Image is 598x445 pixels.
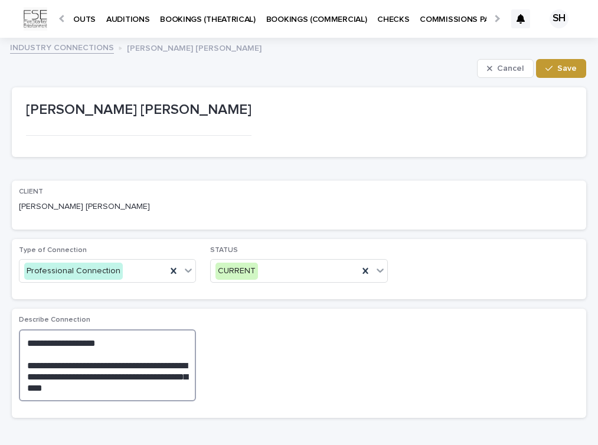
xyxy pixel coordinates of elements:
p: [PERSON_NAME] [PERSON_NAME] [26,102,251,119]
button: Save [536,59,586,78]
span: Type of Connection [19,247,87,254]
div: SH [550,9,568,28]
span: Cancel [497,64,524,73]
p: [PERSON_NAME] [PERSON_NAME] [19,201,196,213]
div: Professional Connection [24,263,123,280]
p: [PERSON_NAME] [PERSON_NAME] [127,41,262,54]
a: INDUSTRY CONNECTIONS [10,40,114,54]
img: Km9EesSdRbS9ajqhBzyo [24,7,47,31]
div: CURRENT [215,263,258,280]
span: Describe Connection [19,316,90,323]
span: CLIENT [19,188,43,195]
button: Cancel [477,59,534,78]
span: STATUS [210,247,238,254]
span: Save [557,64,577,73]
